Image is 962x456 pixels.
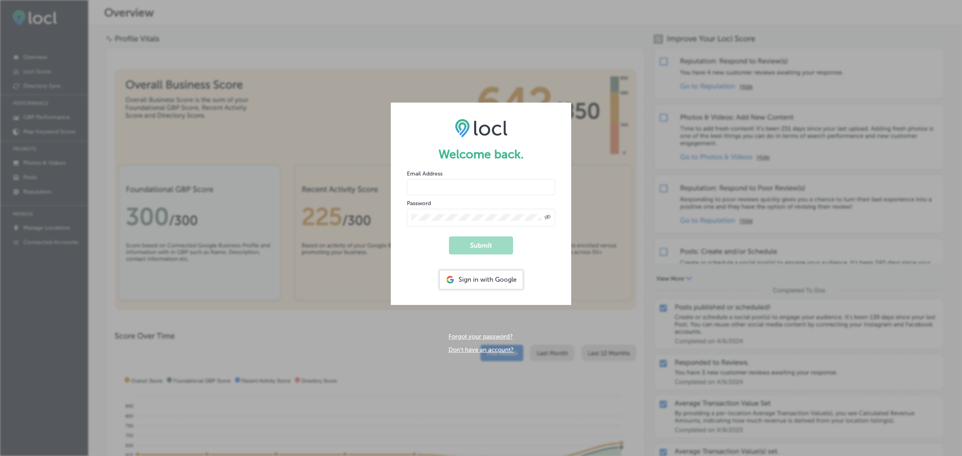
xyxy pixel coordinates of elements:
[407,170,443,177] label: Email Address
[407,200,431,207] label: Password
[407,147,555,161] h1: Welcome back.
[440,270,523,289] div: Sign in with Google
[449,346,513,353] a: Don't have an account?
[449,333,513,340] a: Forgot your password?
[455,119,507,137] img: LOCL logo
[544,214,551,221] span: Toggle password visibility
[449,236,513,254] button: Submit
